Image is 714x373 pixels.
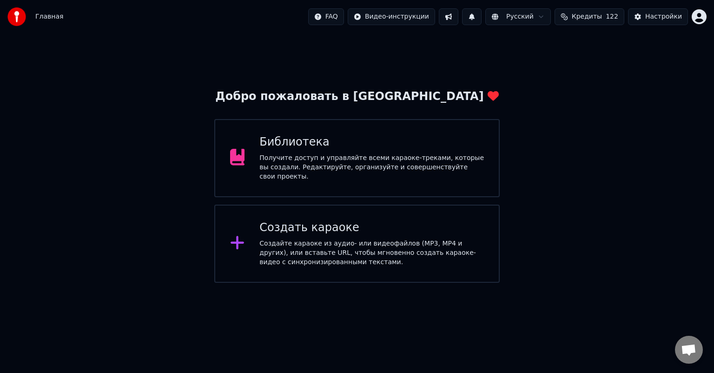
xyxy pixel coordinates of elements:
div: Библиотека [259,135,484,150]
button: FAQ [308,8,344,25]
div: Создайте караоке из аудио- или видеофайлов (MP3, MP4 и других), или вставьте URL, чтобы мгновенно... [259,239,484,267]
div: Создать караоке [259,220,484,235]
a: Открытый чат [675,336,703,364]
div: Настройки [645,12,682,21]
span: Главная [35,12,63,21]
span: 122 [606,12,618,21]
div: Получите доступ и управляйте всеми караоке-треками, которые вы создали. Редактируйте, организуйте... [259,153,484,181]
img: youka [7,7,26,26]
button: Кредиты122 [555,8,624,25]
button: Видео-инструкции [348,8,435,25]
div: Добро пожаловать в [GEOGRAPHIC_DATA] [215,89,498,104]
button: Настройки [628,8,688,25]
nav: breadcrumb [35,12,63,21]
span: Кредиты [572,12,602,21]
